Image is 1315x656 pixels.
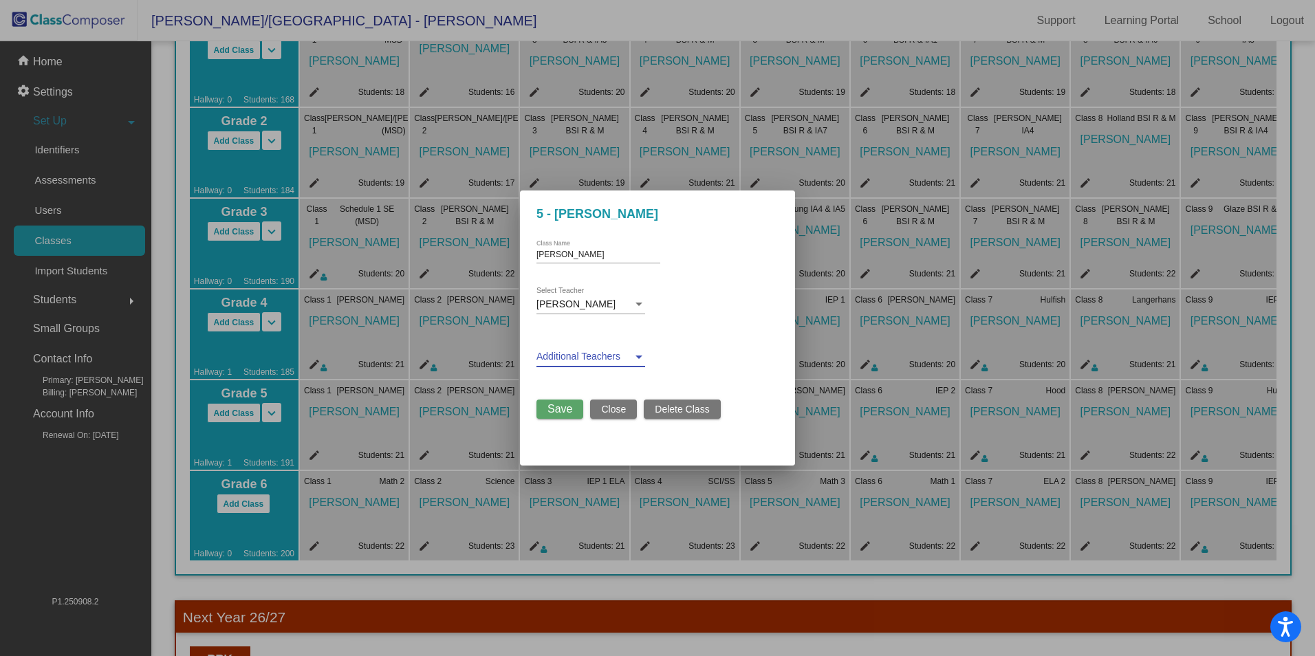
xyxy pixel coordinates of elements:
span: Save [547,403,572,415]
h3: 5 - [PERSON_NAME] [536,207,779,222]
button: Save [536,400,583,419]
span: [PERSON_NAME] [536,298,616,309]
button: Close [590,400,637,419]
span: Delete Class [655,404,709,415]
span: Close [601,404,626,415]
button: Delete Class [644,400,720,419]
